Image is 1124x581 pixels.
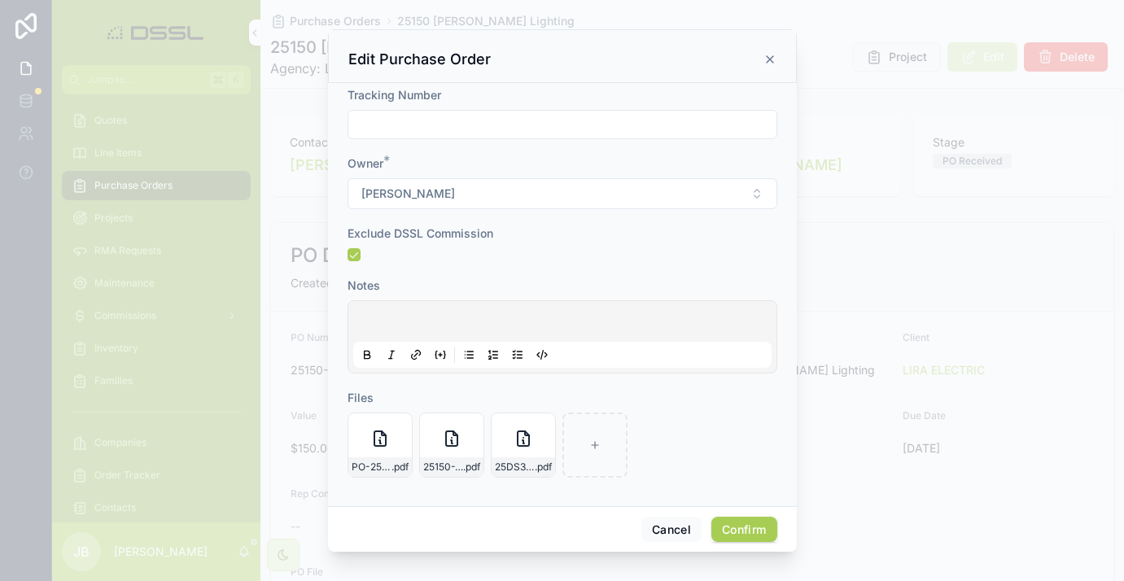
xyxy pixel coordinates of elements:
[711,517,776,543] button: Confirm
[423,461,463,474] span: 25150-Tesoro-HOA-Lighting-PACKING-SLIP
[348,50,491,69] h3: Edit Purchase Order
[348,156,383,170] span: Owner
[361,186,455,202] span: [PERSON_NAME]
[352,461,391,474] span: PO-25150-1-DSSL
[391,461,409,474] span: .pdf
[495,461,535,474] span: 25DS3137-INVOICE
[348,226,493,240] span: Exclude DSSL Commission
[463,461,480,474] span: .pdf
[348,88,441,102] span: Tracking Number
[348,178,777,209] button: Select Button
[348,391,374,404] span: Files
[641,517,702,543] button: Cancel
[535,461,552,474] span: .pdf
[348,278,380,292] span: Notes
